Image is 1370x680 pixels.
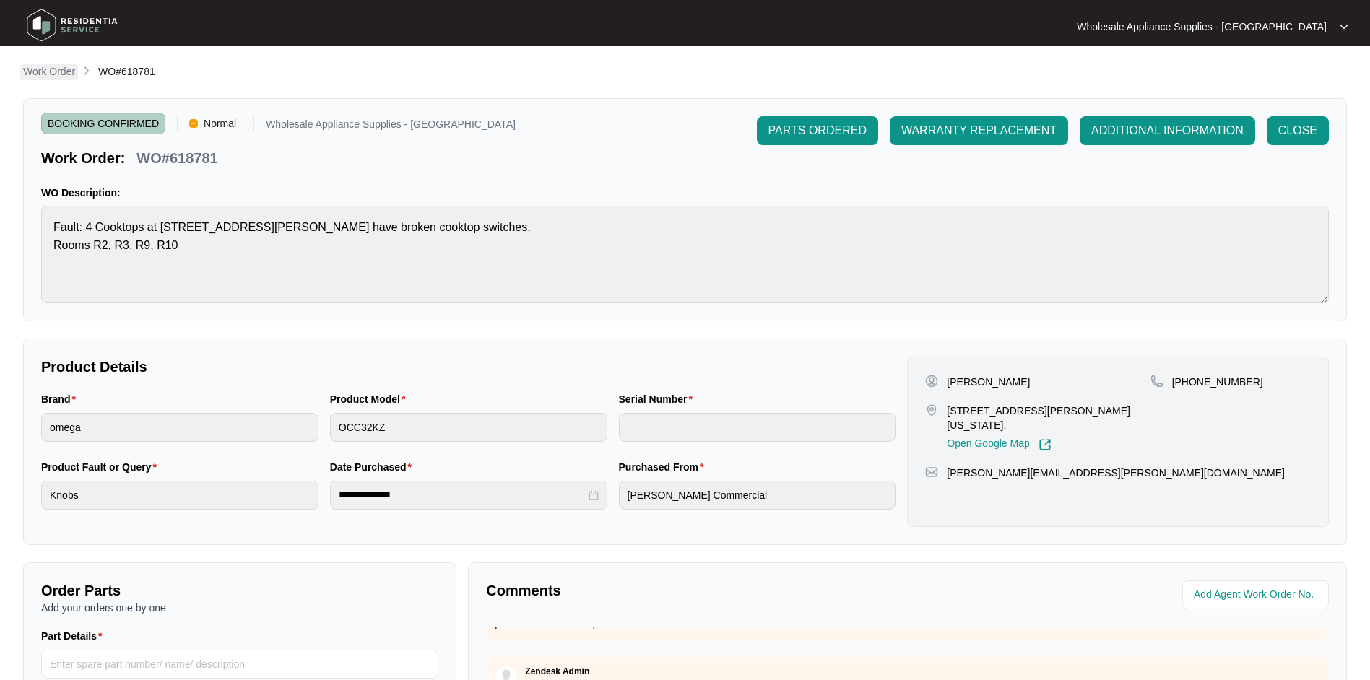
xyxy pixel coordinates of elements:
img: chevron-right [81,65,92,77]
input: Add Agent Work Order No. [1194,586,1320,603]
p: Order Parts [41,580,438,601]
p: [STREET_ADDRESS][PERSON_NAME][US_STATE], [947,404,1150,432]
span: Normal [198,113,242,134]
input: Purchased From [619,481,896,510]
button: PARTS ORDERED [757,116,878,145]
p: WO Description: [41,186,1329,200]
span: WARRANTY REPLACEMENT [901,122,1057,139]
input: Serial Number [619,413,896,442]
span: ADDITIONAL INFORMATION [1091,122,1244,139]
label: Brand [41,392,82,406]
img: Link-External [1039,438,1052,451]
label: Date Purchased [330,460,417,474]
p: [PERSON_NAME] [947,375,1030,389]
p: [PERSON_NAME][EMAIL_ADDRESS][PERSON_NAME][DOMAIN_NAME] [947,466,1285,480]
p: Comments [486,580,897,601]
img: residentia service logo [22,4,123,47]
input: Product Model [330,413,607,442]
button: WARRANTY REPLACEMENT [890,116,1068,145]
img: map-pin [925,404,938,417]
label: Product Model [330,392,412,406]
label: Part Details [41,629,108,643]
input: Brand [41,413,318,442]
span: BOOKING CONFIRMED [41,113,165,134]
img: dropdown arrow [1340,23,1348,30]
span: PARTS ORDERED [768,122,867,139]
input: Date Purchased [339,487,586,502]
p: Wholesale Appliance Supplies - [GEOGRAPHIC_DATA] [266,119,516,134]
input: Part Details [41,650,438,679]
textarea: Fault: 4 Cooktops at [STREET_ADDRESS][PERSON_NAME] have broken cooktop switches. Rooms R2, R3, R9... [41,206,1329,303]
label: Product Fault or Query [41,460,162,474]
label: Purchased From [619,460,710,474]
button: CLOSE [1267,116,1329,145]
label: Serial Number [619,392,698,406]
p: Zendesk Admin [525,666,589,677]
img: map-pin [1150,375,1163,388]
p: Product Details [41,357,896,377]
a: Work Order [20,64,78,80]
p: Work Order: [41,148,125,168]
p: [PHONE_NUMBER] [1172,375,1263,389]
p: WO#618781 [136,148,217,168]
img: map-pin [925,466,938,479]
button: ADDITIONAL INFORMATION [1080,116,1255,145]
span: CLOSE [1278,122,1317,139]
p: Work Order [23,64,75,79]
input: Product Fault or Query [41,481,318,510]
p: Wholesale Appliance Supplies - [GEOGRAPHIC_DATA] [1077,19,1327,34]
span: WO#618781 [98,66,155,77]
p: Add your orders one by one [41,601,438,615]
img: Vercel Logo [189,119,198,128]
img: user-pin [925,375,938,388]
a: Open Google Map [947,438,1051,451]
